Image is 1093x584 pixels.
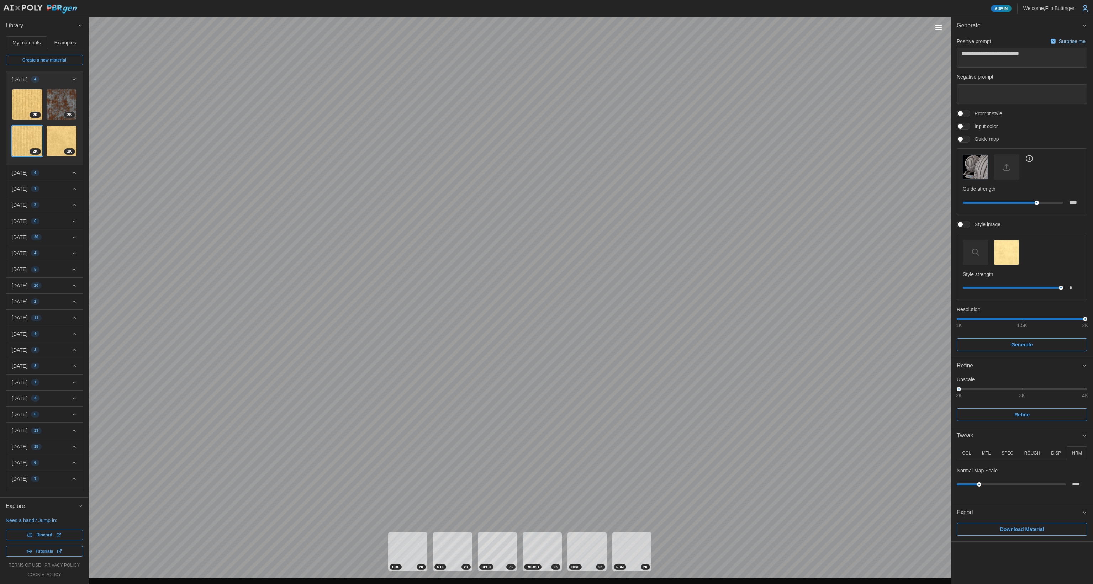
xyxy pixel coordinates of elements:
button: [DATE]2 [6,294,83,309]
button: Surprise me [1049,36,1087,46]
button: [DATE]4 [6,165,83,181]
p: [DATE] [12,330,27,338]
span: 18 [34,444,38,450]
button: Export [951,504,1093,521]
span: 3 [34,395,36,401]
span: Guide map [970,136,999,143]
span: 3 [34,476,36,482]
span: 6 [34,218,36,224]
p: [DATE] [12,76,27,83]
button: [DATE]11 [6,310,83,325]
button: Refine [957,408,1087,421]
p: ROUGH [1024,450,1040,456]
span: 30 [34,234,38,240]
p: [DATE] [12,379,27,386]
button: [DATE]5 [6,261,83,277]
p: Guide strength [963,185,1081,192]
span: 2 K [33,112,37,118]
span: 2 K [464,564,468,569]
span: 4 [34,76,36,82]
span: 2 K [643,564,648,569]
span: MTL [437,564,444,569]
img: VVWLZgr5qOukYwjgPgXT [12,89,42,120]
button: Toggle viewport controls [934,22,944,32]
button: Guide map [963,154,988,180]
span: 2 [34,202,36,208]
p: [DATE] [12,475,27,482]
p: Resolution [957,306,1087,313]
a: Create a new material [6,55,83,65]
div: Tweak [951,445,1093,504]
button: [DATE]4 [6,326,83,342]
a: cookie policy [27,572,61,578]
a: Tutorials [6,546,83,557]
div: Export [951,521,1093,541]
p: Welcome, Flip Buttinger [1023,5,1074,12]
img: Style image [994,240,1019,265]
p: [DATE] [12,492,27,499]
p: [DATE] [12,427,27,434]
span: Tutorials [36,546,53,556]
button: [DATE]3 [6,391,83,406]
span: 2 K [598,564,603,569]
button: Download Material [957,523,1087,536]
p: [DATE] [12,201,27,208]
div: Refine [951,374,1093,426]
span: Library [6,17,78,34]
span: 20 [34,283,38,288]
button: [DATE]30 [6,229,83,245]
p: [DATE] [12,298,27,305]
p: [DATE] [12,234,27,241]
p: [DATE] [12,395,27,402]
span: 2 [34,299,36,304]
a: uQwpnqx6a3xPjSm3cK7f2K [46,89,77,120]
img: uQwpnqx6a3xPjSm3cK7f [47,89,77,120]
button: Refine [951,357,1093,375]
p: Positive prompt [957,38,991,45]
p: SPEC [1002,450,1013,456]
button: [DATE]2 [6,197,83,213]
span: Generate [957,17,1082,34]
button: [DATE]6 [6,455,83,471]
span: Admin [994,5,1008,12]
p: [DATE] [12,266,27,273]
span: Prompt style [970,110,1002,117]
p: Normal Map Scale [957,467,998,474]
span: 2 K [67,112,72,118]
button: Tweak [951,427,1093,445]
img: Guide map [963,155,988,179]
a: rhmqc5jS1Gmov9I8JA0u2K [46,126,77,156]
span: 4 [34,170,36,176]
span: 13 [34,428,38,434]
img: AIxPoly PBRgen [3,4,78,14]
span: Examples [54,40,76,45]
span: Generate [1011,339,1033,351]
p: [DATE] [12,443,27,450]
p: [DATE] [12,282,27,289]
span: Input color [970,123,998,130]
p: [DATE] [12,459,27,466]
span: Explore [6,498,78,515]
span: ROUGH [527,564,539,569]
span: 5 [34,267,36,272]
button: Style image [994,240,1019,265]
span: Tweak [957,427,1082,445]
span: 2 K [509,564,513,569]
span: 4 [34,250,36,256]
span: 1 [34,186,36,192]
span: Create a new material [22,55,66,65]
span: 2 K [67,149,72,154]
span: COL [392,564,399,569]
p: [DATE] [12,411,27,418]
span: 6 [34,412,36,417]
button: Generate [957,338,1087,351]
button: [DATE]2 [6,487,83,503]
button: [DATE]18 [6,439,83,455]
img: rhmqc5jS1Gmov9I8JA0u [47,126,77,156]
button: Generate [951,17,1093,34]
div: Refine [957,361,1082,370]
a: VVWLZgr5qOukYwjgPgXT2K [12,89,43,120]
span: Export [957,504,1082,521]
p: NRM [1072,450,1082,456]
button: [DATE]20 [6,278,83,293]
